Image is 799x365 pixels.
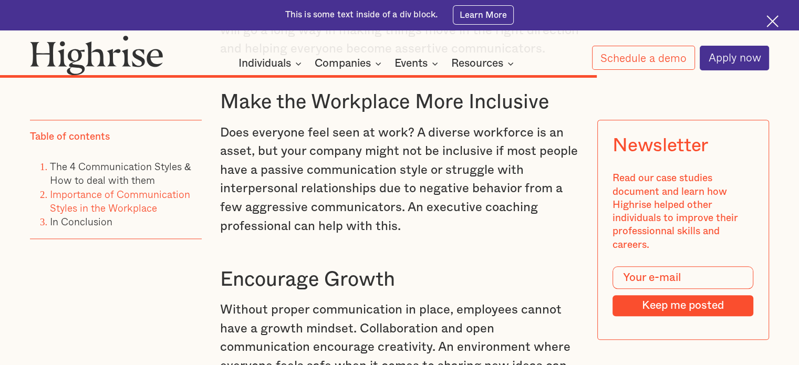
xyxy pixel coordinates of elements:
[50,186,190,215] a: Importance of Communication Styles in the Workplace
[451,57,517,70] div: Resources
[592,46,695,70] a: Schedule a demo
[453,5,514,24] a: Learn More
[220,90,579,115] h3: Make the Workplace More Inclusive
[238,57,291,70] div: Individuals
[766,15,779,27] img: Cross icon
[238,57,305,70] div: Individuals
[613,135,708,157] div: Newsletter
[315,57,371,70] div: Companies
[285,9,438,21] div: This is some text inside of a div block.
[220,124,579,236] p: Does everyone feel seen at work? A diverse workforce is an asset, but your company might not be i...
[613,267,754,317] form: Modal Form
[30,130,110,143] div: Table of contents
[50,159,191,187] a: The 4 Communication Styles & How to deal with them
[395,57,428,70] div: Events
[50,214,112,229] a: In Conclusion
[315,57,385,70] div: Companies
[220,267,579,293] h3: Encourage Growth
[613,267,754,289] input: Your e-mail
[613,172,754,252] div: Read our case studies document and learn how Highrise helped other individuals to improve their p...
[30,35,163,76] img: Highrise logo
[613,295,754,316] input: Keep me posted
[700,46,769,70] a: Apply now
[451,57,503,70] div: Resources
[395,57,441,70] div: Events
